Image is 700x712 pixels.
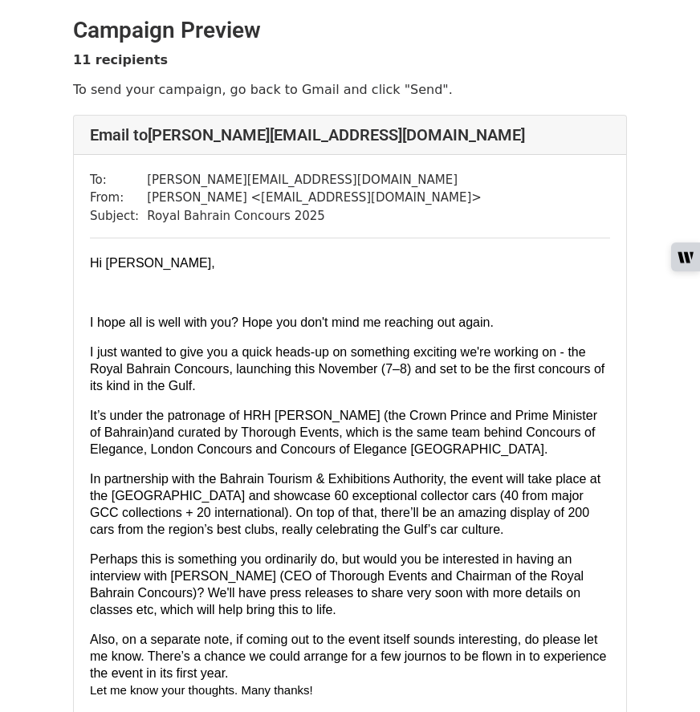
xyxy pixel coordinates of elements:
font: Let me know your thoughts. Many thanks! [90,683,313,697]
font: In partnership with the Bahrain Tourism & Exhibitions Authority, the event will take place at the... [90,472,600,536]
h2: Campaign Preview [73,17,627,44]
td: To: [90,171,147,189]
font: I hope all is well with you? Hope you don't mind me reaching out again. [90,315,494,329]
td: From: [90,189,147,207]
p: To send your campaign, go back to Gmail and click "Send". [73,81,627,98]
font: I just wanted to give you a quick heads-up on something exciting we're working on - the Royal Bah... [90,345,604,393]
strong: 11 recipients [73,52,168,67]
font: Hi [PERSON_NAME], [90,256,215,270]
h4: Email to [PERSON_NAME][EMAIL_ADDRESS][DOMAIN_NAME] [90,125,610,144]
font: Perhaps this is something you ordinarily do, but would you be interested in having an interview w... [90,552,584,616]
font: It’s under the patronage of HRH [PERSON_NAME] ( and curated by Thorough Events, which is the same... [90,409,597,456]
td: Royal Bahrain Concours 2025 [147,207,482,226]
td: Subject: [90,207,147,226]
td: [PERSON_NAME][EMAIL_ADDRESS][DOMAIN_NAME] [147,171,482,189]
td: [PERSON_NAME] < [EMAIL_ADDRESS][DOMAIN_NAME] > [147,189,482,207]
span: the Crown Prince and Prime Minister of Bahrain) [90,409,597,439]
font: Also, on a separate note, if coming out to the event itself sounds interesting, do please let me ... [90,633,606,680]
